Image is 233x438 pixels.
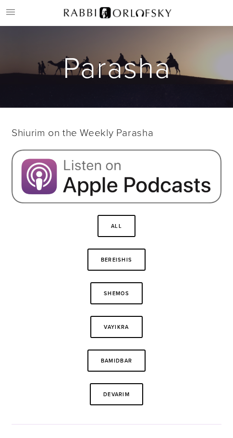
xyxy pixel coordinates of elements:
[90,282,143,304] a: Shemos
[98,215,135,237] a: All
[90,316,142,338] a: Vayikra
[90,383,143,405] a: Devarim
[87,350,146,372] a: Bamidbar
[12,126,221,138] h2: Shiurim on the Weekly Parasha
[87,249,146,271] a: Bereishis
[12,51,222,82] h1: Parasha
